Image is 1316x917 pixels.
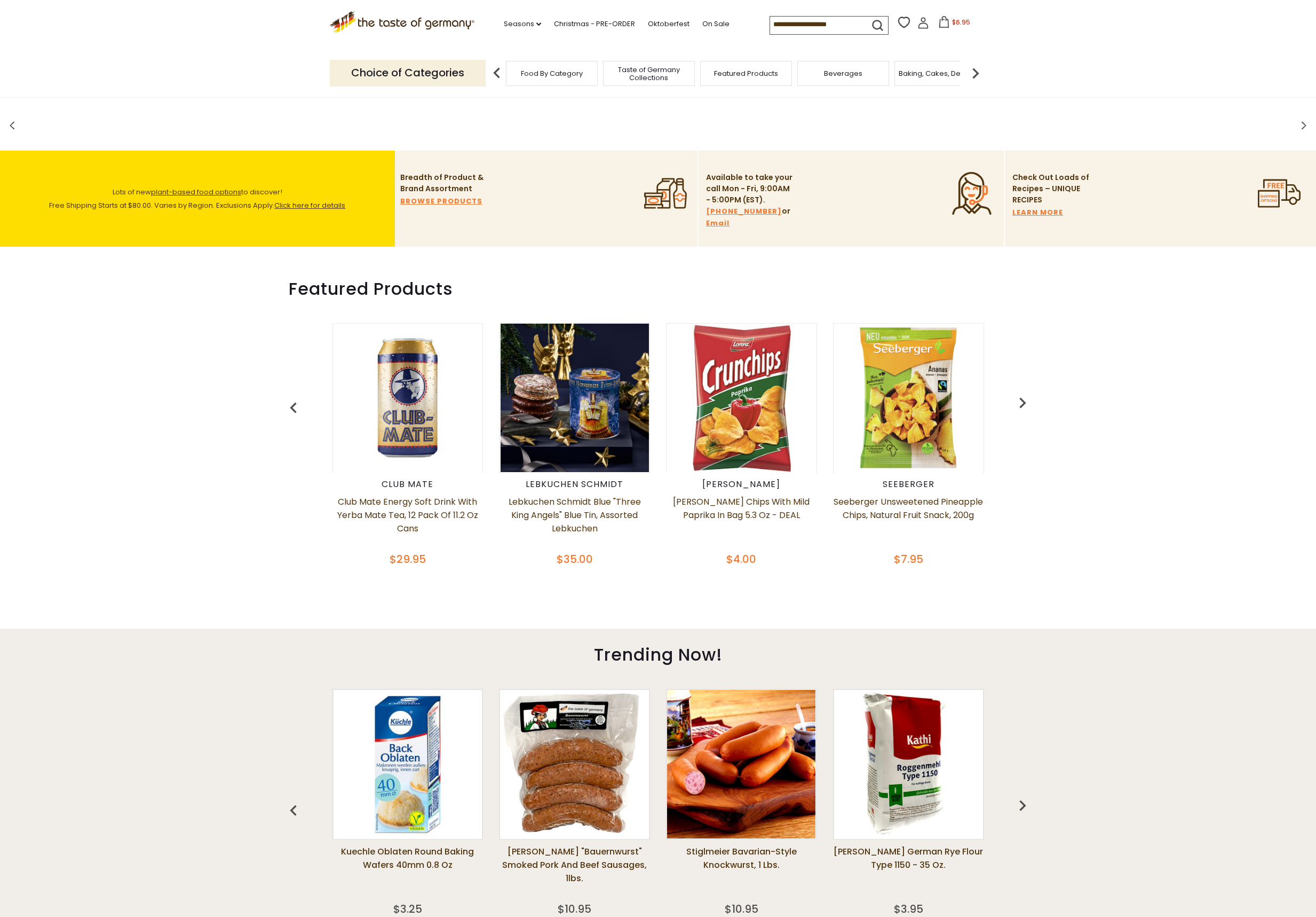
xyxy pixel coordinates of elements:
[499,479,650,490] div: Lebkuchen Schmidt
[393,901,422,917] div: $3.25
[666,495,817,548] a: [PERSON_NAME] Chips with Mild Paprika in Bag 5.3 oz - DEAL
[400,195,482,207] a: BROWSE PRODUCTS
[706,172,794,229] p: Available to take your call Mon - Fri, 9:00AM - 5:00PM (EST). or
[554,18,635,30] a: Christmas - PRE-ORDER
[606,66,692,82] a: Taste of Germany Collections
[714,69,778,77] a: Featured Products
[332,845,483,898] a: Kuechle Oblaten Round Baking Wafers 40mm 0.8 oz
[151,187,241,197] a: plant-based food options
[725,901,758,917] div: $10.95
[833,479,984,490] div: Seeberger
[521,69,583,77] a: Food By Category
[894,901,923,917] div: $3.95
[283,397,304,419] img: previous arrow
[931,16,977,32] button: $6.95
[1012,172,1090,206] p: Check Out Loads of Recipes – UNIQUE RECIPES
[501,324,649,472] img: Lebkuchen Schmidt Blue
[965,62,986,84] img: next arrow
[833,845,984,898] a: [PERSON_NAME] German Rye Flour Type 1150 - 35 oz.
[400,172,488,194] p: Breadth of Product & Brand Assortment
[666,479,817,490] div: [PERSON_NAME]
[648,18,689,30] a: Oktoberfest
[486,62,508,84] img: previous arrow
[952,18,970,27] span: $6.95
[334,324,482,472] img: Club Mate Energy Soft Drink with Yerba Mate Tea, 12 pack of 11.2 oz cans
[499,845,650,898] a: [PERSON_NAME] "Bauernwurst" Smoked Pork and Beef Sausages, 1lbs.
[558,901,591,917] div: $10.95
[1012,795,1033,816] img: previous arrow
[833,495,984,548] a: Seeberger Unsweetened Pineapple Chips, Natural Fruit Snack, 200g
[834,690,982,838] img: Kathi German Rye Flour Type 1150 - 35 oz.
[666,551,817,567] div: $4.00
[706,217,730,229] a: Email
[334,690,482,838] img: Kuechle Oblaten Round Baking Wafers 40mm 0.8 oz
[667,690,815,838] img: Stiglmeier Bavarian-style Knockwurst, 1 lbs.
[330,60,486,86] p: Choice of Categories
[1012,392,1033,413] img: previous arrow
[332,495,483,548] a: Club Mate Energy Soft Drink with Yerba Mate Tea, 12 pack of 11.2 oz cans
[702,18,730,30] a: On Sale
[499,495,650,548] a: Lebkuchen Schmidt Blue "Three King Angels" Blue Tin, Assorted Lebkuchen
[666,845,817,898] a: Stiglmeier Bavarian-style Knockwurst, 1 lbs.
[49,187,345,210] span: Lots of new to discover! Free Shipping Starts at $80.00. Varies by Region. Exclusions Apply.
[833,551,984,567] div: $7.95
[824,69,862,77] a: Beverages
[274,200,345,210] a: Click here for details
[504,18,541,30] a: Seasons
[834,324,982,472] img: Seeberger Unsweetened Pineapple Chips, Natural Fruit Snack, 200g
[499,551,650,567] div: $35.00
[332,479,483,490] div: Club Mate
[287,629,1029,676] div: Trending Now!
[501,690,649,838] img: Binkert's
[283,800,304,821] img: previous arrow
[1012,207,1063,218] a: LEARN MORE
[667,324,815,472] img: Lorenz Crunch Chips with Mild Paprika in Bag 5.3 oz - DEAL
[332,551,483,567] div: $29.95
[899,69,981,77] a: Baking, Cakes, Desserts
[706,206,782,217] a: [PHONE_NUMBER]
